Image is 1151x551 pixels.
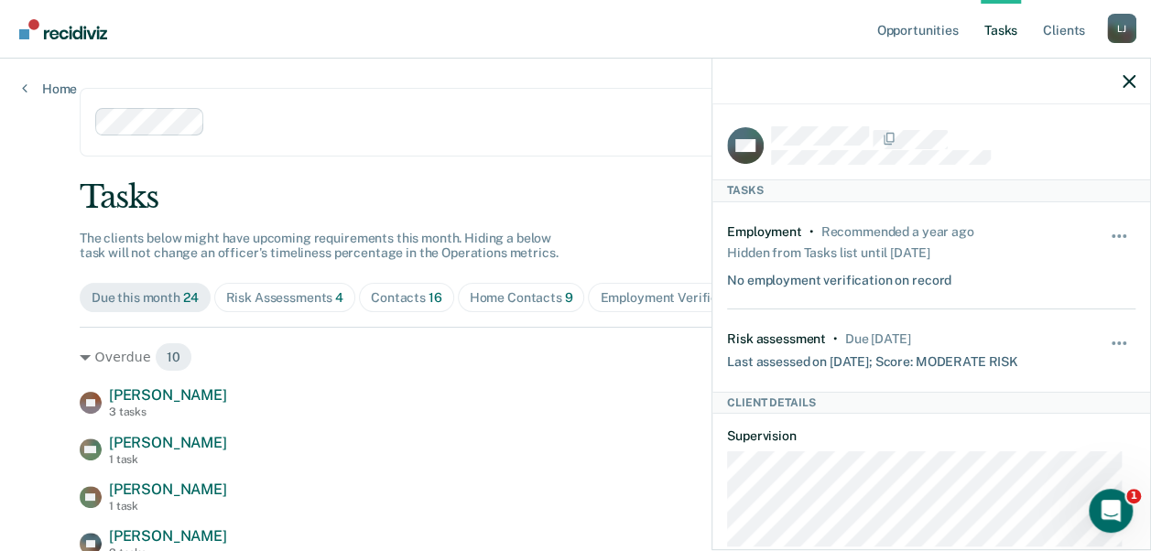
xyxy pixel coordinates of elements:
div: Tasks [712,179,1150,201]
div: • [809,224,814,240]
div: 3 tasks [109,405,227,418]
div: L J [1107,14,1136,43]
span: 16 [429,290,442,305]
span: 4 [335,290,343,305]
dt: Supervision [727,428,1135,444]
span: The clients below might have upcoming requirements this month. Hiding a below task will not chang... [80,231,559,261]
iframe: Intercom live chat [1089,489,1133,533]
div: Employment [727,224,802,240]
div: Hidden from Tasks list until [DATE] [727,240,929,265]
div: Last assessed on [DATE]; Score: MODERATE RISK [727,347,1018,370]
div: Risk Assessments [226,290,344,306]
div: Overdue [80,342,1071,372]
span: [PERSON_NAME] [109,386,227,404]
div: Risk assessment [727,331,826,347]
div: 1 task [109,453,227,466]
div: Due in 18 days [845,331,911,347]
button: Profile dropdown button [1107,14,1136,43]
div: Client Details [712,392,1150,414]
span: 10 [155,342,192,372]
span: 9 [565,290,573,305]
div: Due this month [92,290,199,306]
div: • [833,331,838,347]
span: 1 [1126,489,1141,503]
a: Home [22,81,77,97]
img: Recidiviz [19,19,107,39]
div: Tasks [80,178,1071,216]
div: Contacts [371,290,442,306]
span: [PERSON_NAME] [109,434,227,451]
div: 1 task [109,500,227,513]
div: Employment Verification [600,290,759,306]
div: Home Contacts [470,290,573,306]
div: No employment verification on record [727,265,951,288]
span: 24 [183,290,199,305]
div: Recommended a year ago [820,224,973,240]
span: [PERSON_NAME] [109,481,227,498]
span: [PERSON_NAME] [109,527,227,545]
